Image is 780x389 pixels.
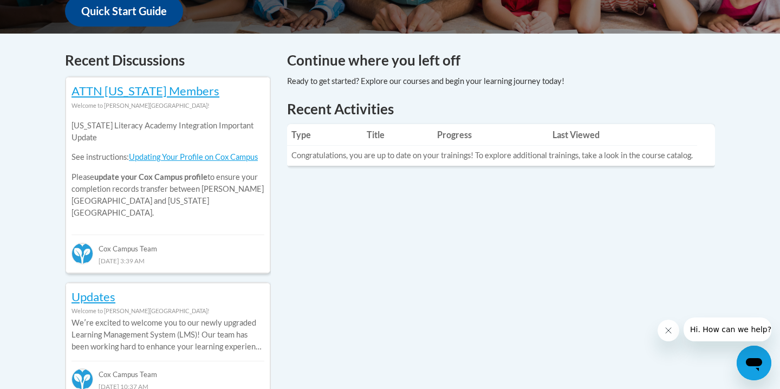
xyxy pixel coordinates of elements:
iframe: Close message [658,320,679,341]
th: Type [287,124,362,146]
th: Title [362,124,433,146]
h4: Recent Discussions [65,50,271,71]
b: update your Cox Campus profile [94,172,207,181]
p: [US_STATE] Literacy Academy Integration Important Update [71,120,264,144]
div: [DATE] 3:39 AM [71,255,264,267]
p: Weʹre excited to welcome you to our newly upgraded Learning Management System (LMS)! Our team has... [71,317,264,353]
h4: Continue where you left off [287,50,715,71]
a: ATTN [US_STATE] Members [71,83,219,98]
div: Cox Campus Team [71,361,264,380]
div: Welcome to [PERSON_NAME][GEOGRAPHIC_DATA]! [71,100,264,112]
a: Updates [71,289,115,304]
div: Please to ensure your completion records transfer between [PERSON_NAME][GEOGRAPHIC_DATA] and [US_... [71,112,264,227]
a: Updating Your Profile on Cox Campus [129,152,258,161]
th: Last Viewed [548,124,697,146]
th: Progress [433,124,548,146]
td: Congratulations, you are up to date on your trainings! To explore additional trainings, take a lo... [287,146,697,166]
div: Cox Campus Team [71,235,264,254]
iframe: Message from company [684,317,771,341]
iframe: Button to launch messaging window [737,346,771,380]
h1: Recent Activities [287,99,715,119]
div: Welcome to [PERSON_NAME][GEOGRAPHIC_DATA]! [71,305,264,317]
img: Cox Campus Team [71,243,93,264]
p: See instructions: [71,151,264,163]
